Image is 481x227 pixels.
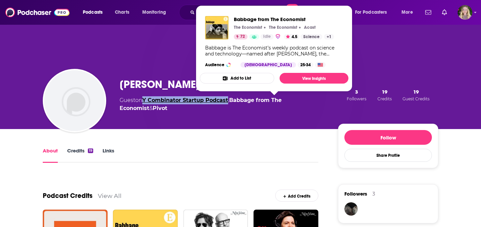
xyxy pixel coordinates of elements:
img: bogdann.tincu [344,202,358,216]
h1: [PERSON_NAME] [120,78,200,91]
a: AcastAcast [302,25,316,30]
a: About [43,147,58,163]
span: Logged in as lauren19365 [458,5,472,20]
span: Idle [263,33,271,40]
button: 3Followers [345,88,368,102]
span: & [149,105,153,111]
div: [DEMOGRAPHIC_DATA] [240,62,296,68]
p: The Economist [269,25,297,30]
a: Pivot [153,105,167,111]
button: Share Profile [344,149,432,162]
a: View Insights [280,73,348,84]
a: Babbage from The Economist [120,97,282,111]
div: Search podcasts, credits, & more... [185,5,311,20]
h3: Audience [205,62,235,68]
button: open menu [78,7,111,18]
span: Guest Credits [403,96,430,101]
img: Satya Nadella [44,70,105,131]
a: Links [103,147,114,163]
div: 19 [88,148,93,153]
span: More [402,8,413,17]
a: Show notifications dropdown [439,7,450,18]
div: 3 [372,191,375,197]
a: Podcast Credits [43,192,93,200]
a: Show notifications dropdown [423,7,434,18]
a: Science [301,34,322,39]
img: Podchaser - Follow, Share and Rate Podcasts [5,6,69,19]
span: Followers [344,191,367,197]
button: open menu [351,7,397,18]
span: 19 [382,89,387,95]
button: open menu [397,7,421,18]
span: Charts [115,8,129,17]
a: Charts [111,7,133,18]
button: open menu [138,7,175,18]
img: User Profile [458,5,472,20]
div: Babbage is The Economist’s weekly podcast on science and technology—named after [PERSON_NAME], th... [205,45,343,57]
a: Idle [261,34,274,39]
span: Guest [120,97,135,103]
a: Credits19 [67,147,93,163]
span: 3 [355,89,358,95]
p: The Economist [234,25,262,30]
span: For Podcasters [355,8,387,17]
span: 19 [413,89,419,95]
span: Followers [347,96,366,101]
div: 25-34 [298,62,313,68]
span: Podcasts [83,8,103,17]
button: Follow [344,130,432,145]
img: Babbage from The Economist [205,16,228,39]
a: The EconomistThe Economist [267,25,297,30]
button: Show profile menu [458,5,472,20]
a: View All [98,192,122,199]
span: Monitoring [142,8,166,17]
a: +1 [324,34,334,39]
a: 72 [234,34,248,39]
a: Add Credits [275,190,318,201]
img: verified Badge [275,33,281,39]
a: Babbage from The Economist [234,16,334,22]
button: 19Credits [375,88,394,102]
span: 72 [240,33,245,40]
button: 4.5 [284,34,299,39]
p: Acast [304,25,316,30]
a: Y Combinator Startup Podcast [142,97,228,103]
span: Credits [377,96,392,101]
span: on [135,97,228,103]
button: Add to List [200,73,274,84]
span: , [228,97,229,103]
button: 19Guest Credits [400,88,432,102]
